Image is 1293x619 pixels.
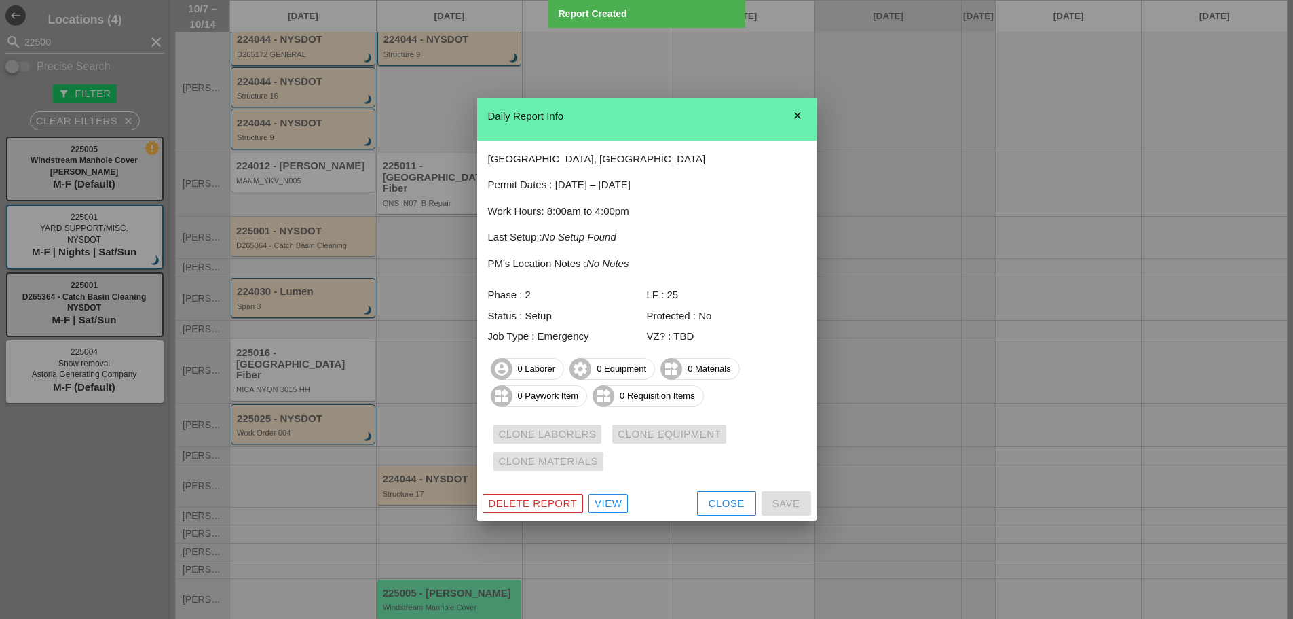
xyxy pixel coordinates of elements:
[647,329,806,344] div: VZ? : TBD
[586,258,629,269] i: No Notes
[593,385,614,407] i: widgets
[784,102,811,129] i: close
[569,358,591,380] i: settings
[491,358,512,380] i: account_circle
[559,7,738,21] div: Report Created
[709,496,745,512] div: Close
[491,385,587,407] span: 0 Paywork Item
[483,494,584,513] button: Delete Report
[488,177,806,193] p: Permit Dates : [DATE] – [DATE]
[488,287,647,303] div: Phase : 2
[595,496,622,512] div: View
[488,152,806,167] p: [GEOGRAPHIC_DATA], [GEOGRAPHIC_DATA]
[647,308,806,324] div: Protected : No
[488,204,806,219] p: Work Hours: 8:00am to 4:00pm
[491,385,512,407] i: widgets
[588,494,628,513] a: View
[570,358,654,380] span: 0 Equipment
[647,287,806,303] div: LF : 25
[488,256,806,272] p: PM's Location Notes :
[661,358,739,380] span: 0 Materials
[491,358,564,380] span: 0 Laborer
[488,109,806,124] div: Daily Report Info
[488,230,806,245] p: Last Setup :
[660,358,682,380] i: widgets
[489,496,578,512] div: Delete Report
[697,491,756,516] button: Close
[488,308,647,324] div: Status : Setup
[542,231,616,243] i: No Setup Found
[488,329,647,344] div: Job Type : Emergency
[593,385,703,407] span: 0 Requisition Items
